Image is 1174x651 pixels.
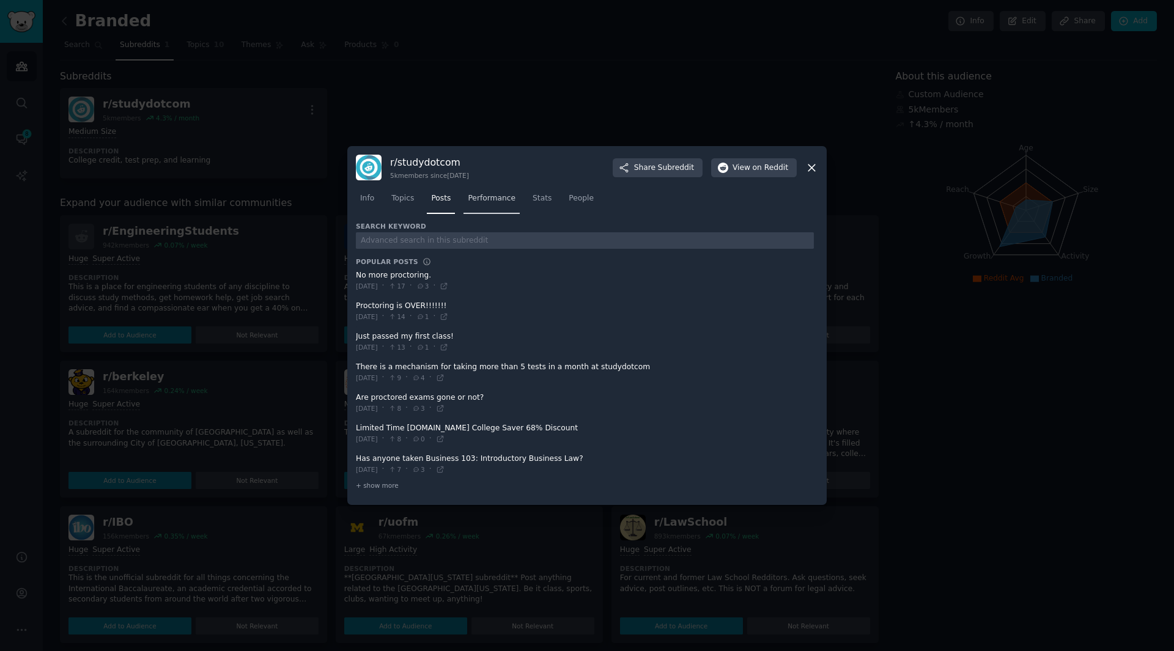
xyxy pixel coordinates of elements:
input: Advanced search in this subreddit [356,232,814,249]
span: [DATE] [356,465,378,474]
span: [DATE] [356,373,378,382]
span: · [382,342,385,353]
a: Topics [387,189,418,214]
span: 8 [388,435,401,443]
span: Topics [391,193,414,204]
span: · [405,433,408,444]
span: + show more [356,481,399,490]
span: · [382,372,385,383]
span: · [382,281,385,292]
span: 7 [388,465,401,474]
span: · [405,403,408,414]
span: 13 [388,343,405,351]
span: Share [634,163,694,174]
a: Performance [463,189,520,214]
a: People [564,189,598,214]
span: 3 [412,404,425,413]
span: 0 [412,435,425,443]
h3: Popular Posts [356,257,418,266]
span: [DATE] [356,312,378,321]
button: ShareSubreddit [613,158,703,178]
a: Info [356,189,378,214]
span: View [733,163,788,174]
a: Stats [528,189,556,214]
span: · [433,281,435,292]
h3: r/ studydotcom [390,156,469,169]
span: 4 [412,373,425,382]
span: 8 [388,404,401,413]
span: · [429,433,432,444]
span: [DATE] [356,282,378,290]
span: · [433,311,435,322]
span: · [429,464,432,475]
span: Posts [431,193,451,204]
span: · [410,281,412,292]
span: 3 [412,465,425,474]
span: Info [360,193,374,204]
span: [DATE] [356,435,378,443]
span: 14 [388,312,405,321]
span: 9 [388,373,401,382]
a: Posts [427,189,455,214]
span: [DATE] [356,343,378,351]
span: 3 [416,282,429,290]
span: on Reddit [753,163,788,174]
h3: Search Keyword [356,222,426,230]
span: · [410,342,412,353]
span: 1 [416,312,429,321]
div: 5k members since [DATE] [390,171,469,180]
span: 17 [388,282,405,290]
span: · [410,311,412,322]
span: · [405,372,408,383]
span: Stats [533,193,552,204]
span: 1 [416,343,429,351]
span: · [429,403,432,414]
button: Viewon Reddit [711,158,797,178]
span: Subreddit [658,163,694,174]
span: · [433,342,435,353]
span: · [429,372,432,383]
span: Performance [468,193,515,204]
span: · [382,403,385,414]
span: People [569,193,594,204]
span: [DATE] [356,404,378,413]
span: · [405,464,408,475]
span: · [382,464,385,475]
span: · [382,311,385,322]
img: studydotcom [356,155,382,180]
span: · [382,433,385,444]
